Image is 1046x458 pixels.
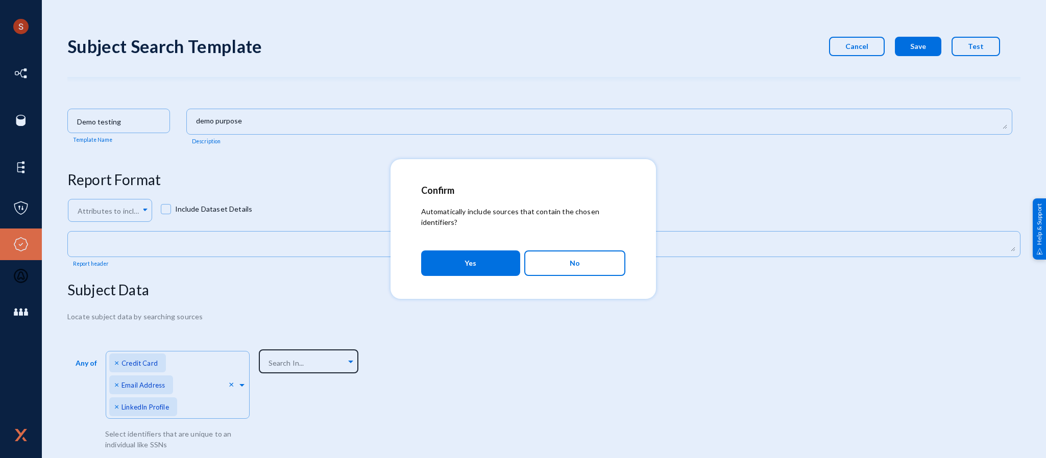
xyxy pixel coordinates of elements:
span: No [570,255,580,272]
h2: Confirm [421,185,625,196]
button: No [524,250,625,276]
span: Yes [465,254,476,272]
p: Automatically include sources that contain the chosen identifiers? [421,206,625,227]
button: Yes [421,250,520,276]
